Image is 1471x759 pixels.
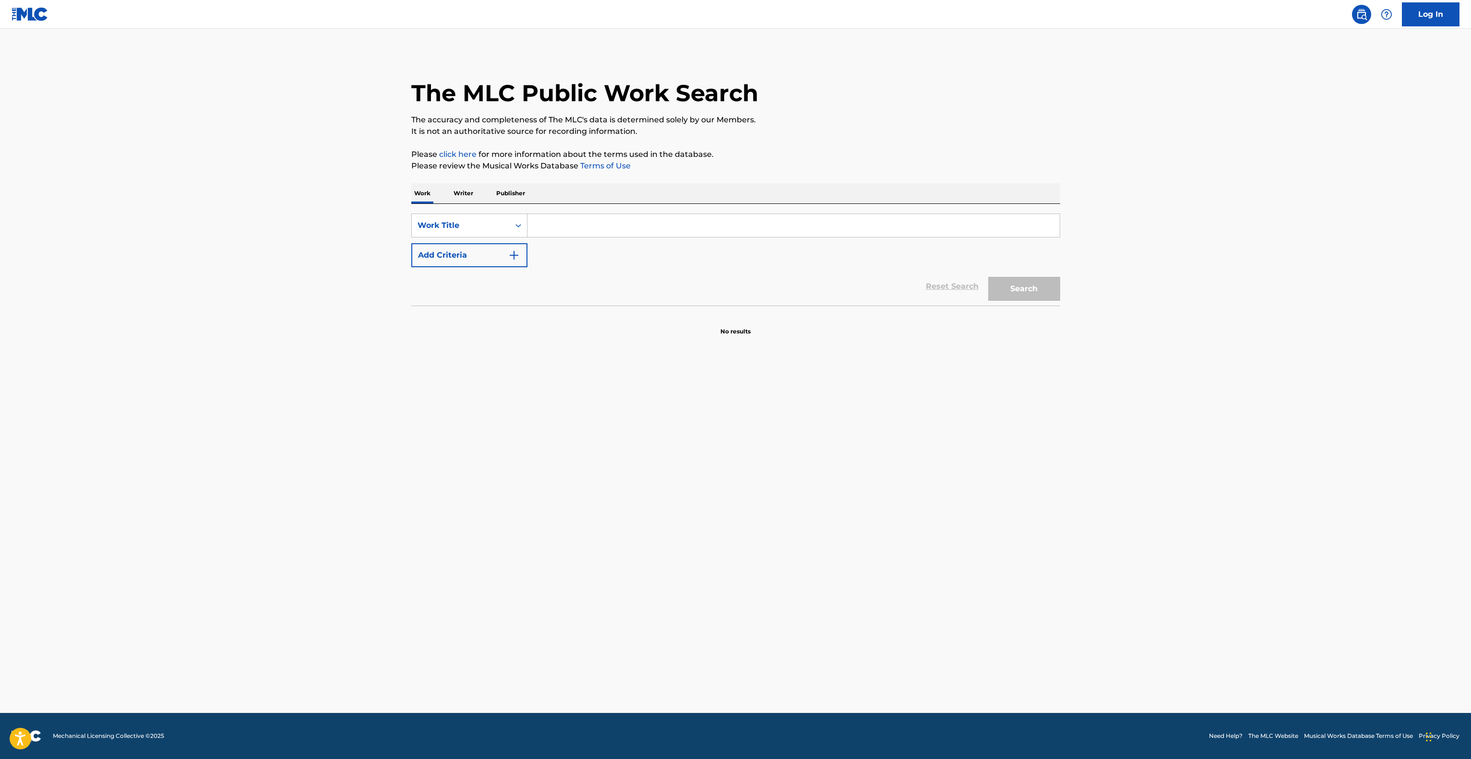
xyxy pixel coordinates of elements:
a: Terms of Use [578,161,631,170]
h1: The MLC Public Work Search [411,79,758,107]
div: Drag [1426,723,1432,751]
img: 9d2ae6d4665cec9f34b9.svg [508,249,520,261]
a: The MLC Website [1248,732,1298,740]
p: Writer [451,183,476,203]
a: click here [439,150,477,159]
img: search [1356,9,1367,20]
div: Work Title [418,220,504,231]
img: help [1381,9,1392,20]
a: Public Search [1352,5,1371,24]
p: Please review the Musical Works Database [411,160,1060,172]
span: Mechanical Licensing Collective © 2025 [53,732,164,740]
a: Privacy Policy [1419,732,1459,740]
p: Please for more information about the terms used in the database. [411,149,1060,160]
form: Search Form [411,213,1060,306]
button: Add Criteria [411,243,527,267]
a: Log In [1402,2,1459,26]
p: It is not an authoritative source for recording information. [411,126,1060,137]
iframe: Chat Widget [1423,713,1471,759]
a: Need Help? [1209,732,1243,740]
img: MLC Logo [12,7,48,21]
a: Musical Works Database Terms of Use [1304,732,1413,740]
div: Help [1377,5,1396,24]
img: logo [12,730,41,742]
p: Publisher [493,183,528,203]
p: No results [720,316,751,336]
p: The accuracy and completeness of The MLC's data is determined solely by our Members. [411,114,1060,126]
p: Work [411,183,433,203]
